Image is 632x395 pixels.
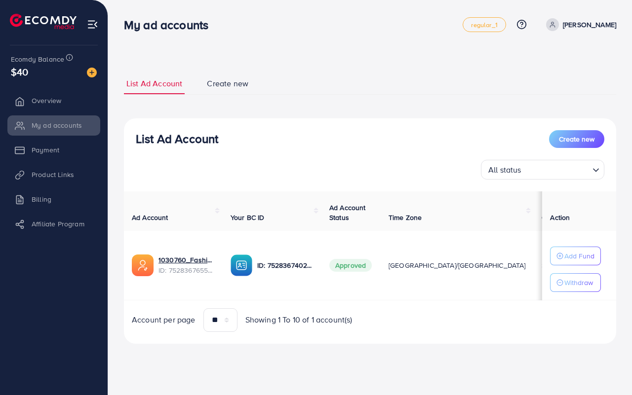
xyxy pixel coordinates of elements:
input: Search for option [524,161,589,177]
span: Create new [207,78,248,89]
span: Action [550,213,570,222]
img: ic-ba-acc.ded83a64.svg [231,254,252,276]
h3: My ad accounts [124,18,216,32]
div: <span class='underline'>1030760_Fashion Rose_1752834697540</span></br>7528367655024508945 [158,255,215,275]
span: [GEOGRAPHIC_DATA]/[GEOGRAPHIC_DATA] [389,260,526,270]
img: menu [87,19,98,30]
span: Account per page [132,314,196,325]
span: Time Zone [389,213,422,222]
img: image [87,68,97,77]
div: Search for option [481,160,604,180]
span: All status [486,163,523,177]
span: regular_1 [471,22,497,28]
span: Create new [559,134,594,144]
span: Showing 1 To 10 of 1 account(s) [245,314,353,325]
span: ID: 7528367655024508945 [158,265,215,275]
button: Create new [549,130,604,148]
p: ID: 7528367402921476112 [257,259,314,271]
button: Add Fund [550,247,601,265]
span: Ecomdy Balance [11,54,64,64]
span: Ad Account Status [329,203,366,222]
h3: List Ad Account [136,132,218,146]
p: Add Fund [564,250,594,262]
span: $40 [11,65,28,79]
img: ic-ads-acc.e4c84228.svg [132,254,154,276]
a: 1030760_Fashion Rose_1752834697540 [158,255,215,265]
button: Withdraw [550,273,601,292]
span: Ad Account [132,213,168,222]
a: regular_1 [463,17,506,32]
p: Withdraw [564,277,593,288]
p: [PERSON_NAME] [563,19,616,31]
img: logo [10,14,77,29]
span: Approved [329,259,372,272]
span: List Ad Account [126,78,182,89]
span: Your BC ID [231,213,265,222]
a: [PERSON_NAME] [542,18,616,31]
